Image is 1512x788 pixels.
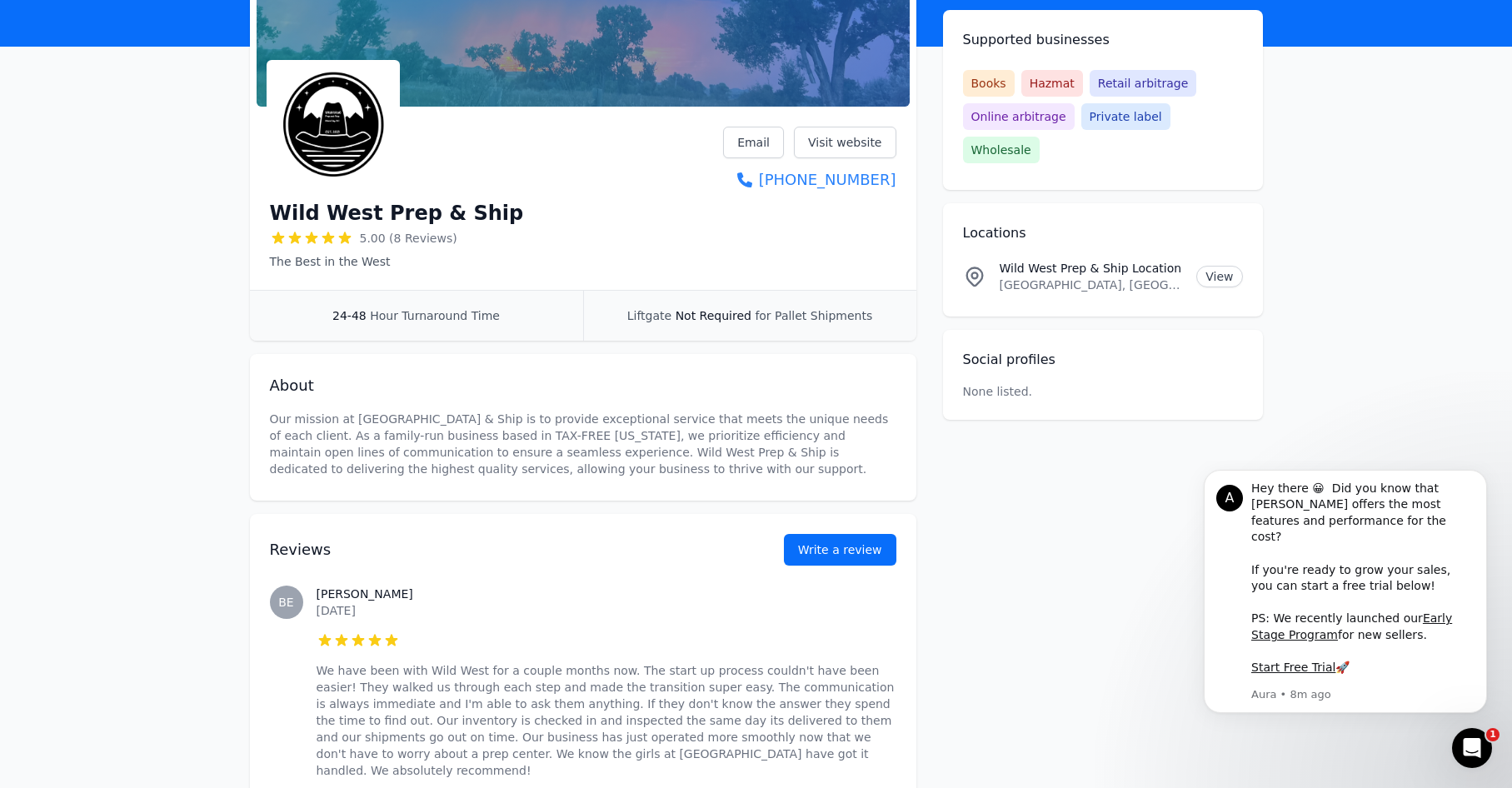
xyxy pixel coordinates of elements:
[1081,103,1170,130] span: Private label
[317,586,896,602] h3: [PERSON_NAME]
[676,309,751,322] span: Not Required
[723,168,896,192] a: [PHONE_NUMBER]
[784,534,896,566] button: Write a review
[1090,70,1196,97] span: Retail arbitrage
[794,127,896,158] a: Visit website
[360,230,457,247] span: 5.00 (8 Reviews)
[278,596,293,608] span: BE
[270,538,731,561] h2: Reviews
[270,411,896,477] p: Our mission at [GEOGRAPHIC_DATA] & Ship is to provide exceptional service that meets the unique n...
[1000,277,1184,293] p: [GEOGRAPHIC_DATA], [GEOGRAPHIC_DATA]
[963,30,1243,50] h2: Supported businesses
[332,309,367,322] span: 24-48
[1486,728,1500,741] span: 1
[963,137,1040,163] span: Wholesale
[270,200,524,227] h1: Wild West Prep & Ship
[627,309,671,322] span: Liftgate
[963,350,1243,370] h2: Social profiles
[963,223,1243,243] h2: Locations
[1000,260,1184,277] p: Wild West Prep & Ship Location
[270,374,896,397] h2: About
[1179,461,1512,743] iframe: Intercom notifications message
[963,383,1033,400] p: None listed.
[963,70,1015,97] span: Books
[270,253,524,270] p: The Best in the West
[270,63,397,190] img: Wild West Prep & Ship
[723,127,784,158] a: Email
[963,103,1075,130] span: Online arbitrage
[1452,728,1492,768] iframe: Intercom live chat
[317,604,356,617] time: [DATE]
[755,309,872,322] span: for Pallet Shipments
[1196,266,1242,287] a: View
[370,309,500,322] span: Hour Turnaround Time
[1021,70,1083,97] span: Hazmat
[317,662,896,779] p: We have been with Wild West for a couple months now. The start up process couldn't have been easi...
